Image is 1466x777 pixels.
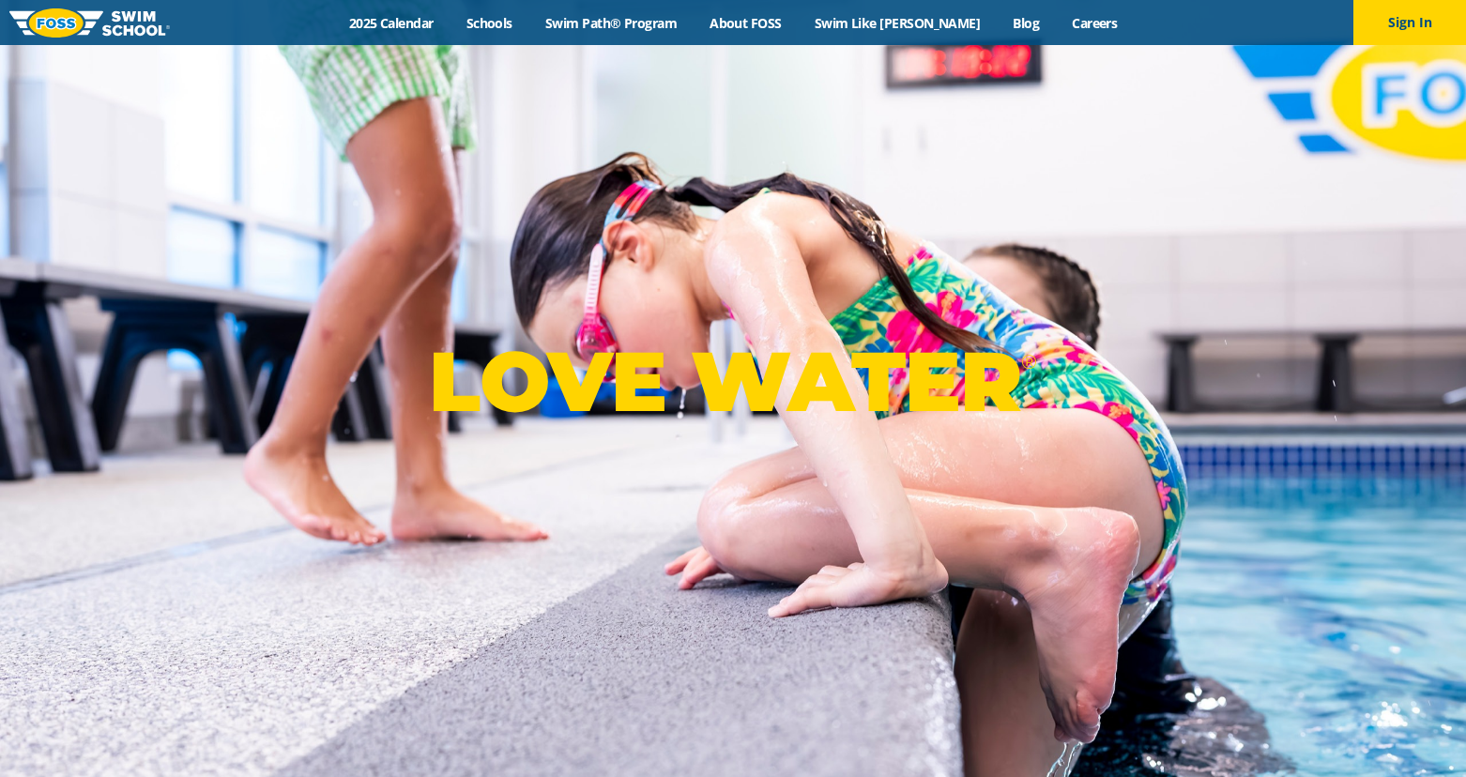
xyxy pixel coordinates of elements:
[798,14,997,32] a: Swim Like [PERSON_NAME]
[1056,14,1134,32] a: Careers
[528,14,693,32] a: Swim Path® Program
[450,14,528,32] a: Schools
[694,14,799,32] a: About FOSS
[429,331,1036,432] p: LOVE WATER
[9,8,170,38] img: FOSS Swim School Logo
[997,14,1056,32] a: Blog
[332,14,450,32] a: 2025 Calendar
[1021,350,1036,373] sup: ®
